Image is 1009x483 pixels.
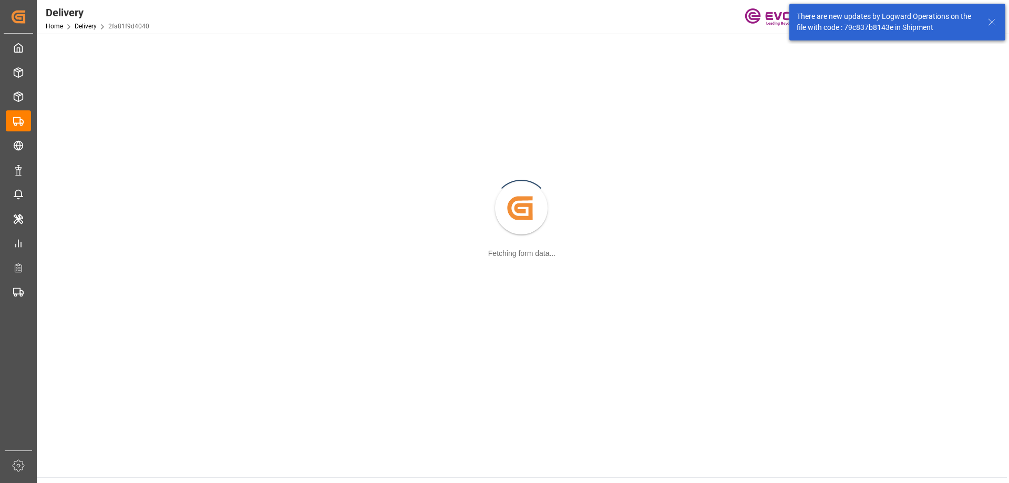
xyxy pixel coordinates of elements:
[46,5,149,20] div: Delivery
[46,23,63,30] a: Home
[488,248,555,259] div: Fetching form data...
[75,23,97,30] a: Delivery
[745,8,813,26] img: Evonik-brand-mark-Deep-Purple-RGB.jpeg_1700498283.jpeg
[797,11,977,33] div: There are new updates by Logward Operations on the file with code : 79c837b8143e in Shipment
